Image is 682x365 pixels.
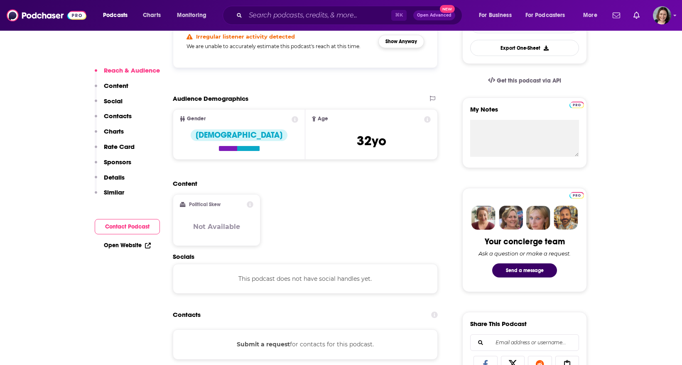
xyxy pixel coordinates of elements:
span: Get this podcast via API [497,77,561,84]
span: Charts [143,10,161,21]
button: Content [95,82,128,97]
div: for contacts for this podcast. [173,329,438,359]
a: Get this podcast via API [481,71,568,91]
p: Sponsors [104,158,131,166]
button: Export One-Sheet [470,40,579,56]
button: open menu [171,9,217,22]
p: Reach & Audience [104,66,160,74]
div: Search podcasts, credits, & more... [231,6,470,25]
img: Jon Profile [554,206,578,230]
input: Search podcasts, credits, & more... [245,9,391,22]
p: Contacts [104,112,132,120]
h2: Contacts [173,307,201,323]
a: Charts [137,9,166,22]
span: Monitoring [177,10,206,21]
button: Submit a request [237,340,290,349]
a: Open Website [104,242,151,249]
button: Send a message [492,263,557,277]
span: For Business [479,10,512,21]
input: Email address or username... [477,335,572,350]
button: Details [95,173,125,189]
button: Contact Podcast [95,219,160,234]
div: This podcast does not have social handles yet. [173,264,438,294]
h2: Socials [173,253,438,260]
a: Pro website [569,191,584,199]
span: 32 yo [357,133,386,149]
h5: We are unable to accurately estimate this podcast's reach at this time. [186,43,372,49]
button: Sponsors [95,158,131,173]
h3: Not Available [193,223,240,231]
button: open menu [473,9,522,22]
button: Similar [95,188,124,204]
img: Barbara Profile [499,206,523,230]
span: More [583,10,597,21]
p: Details [104,173,125,181]
button: Show profile menu [653,6,671,24]
img: User Profile [653,6,671,24]
span: Age [318,116,328,122]
a: Show notifications dropdown [630,8,643,22]
img: Podchaser Pro [569,192,584,199]
button: Show Anyway [378,35,424,48]
div: Ask a question or make a request. [478,250,571,257]
p: Content [104,82,128,90]
p: Similar [104,188,124,196]
img: Jules Profile [526,206,550,230]
span: For Podcasters [525,10,565,21]
label: My Notes [470,105,579,120]
button: Charts [95,127,124,143]
p: Social [104,97,123,105]
a: Show notifications dropdown [609,8,623,22]
h3: Share This Podcast [470,320,527,328]
h4: Irregular listener activity detected [196,33,295,40]
span: Logged in as micglogovac [653,6,671,24]
img: Podchaser Pro [569,102,584,108]
div: Search followers [470,334,579,351]
span: ⌘ K [391,10,407,21]
button: Reach & Audience [95,66,160,82]
button: Contacts [95,112,132,127]
button: Open AdvancedNew [413,10,455,20]
div: Your concierge team [485,236,565,247]
h2: Audience Demographics [173,95,248,102]
h2: Content [173,180,431,187]
h2: Political Skew [189,202,221,207]
span: Open Advanced [417,13,451,17]
p: Rate Card [104,143,135,151]
button: Rate Card [95,143,135,158]
img: Podchaser - Follow, Share and Rate Podcasts [7,7,86,23]
button: open menu [520,9,577,22]
button: open menu [97,9,138,22]
p: Charts [104,127,124,135]
button: open menu [577,9,608,22]
span: Gender [187,116,206,122]
img: Sydney Profile [471,206,496,230]
a: Pro website [569,100,584,108]
span: Podcasts [103,10,128,21]
span: New [440,5,455,13]
div: [DEMOGRAPHIC_DATA] [191,129,287,141]
button: Social [95,97,123,112]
